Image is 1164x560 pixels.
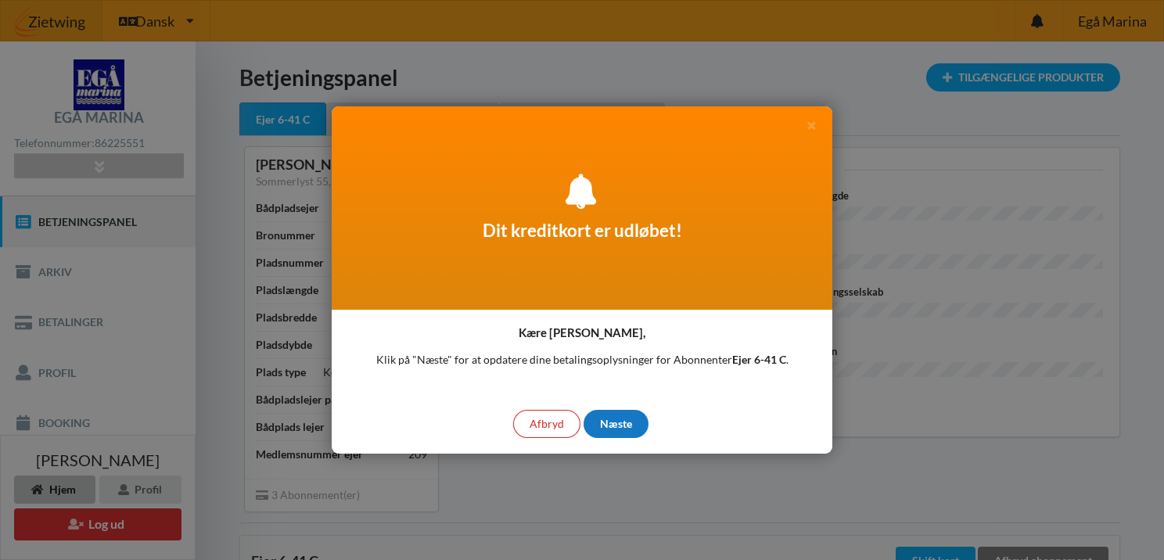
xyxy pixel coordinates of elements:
div: Afbryd [513,410,580,438]
p: Klik på "Næste" for at opdatere dine betalingsoplysninger for Abonnenter . [376,352,789,368]
div: Dit kreditkort er udløbet! [332,106,832,310]
h4: Kære [PERSON_NAME], [519,325,645,340]
b: Ejer 6-41 C [732,353,786,366]
div: Næste [584,410,648,438]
